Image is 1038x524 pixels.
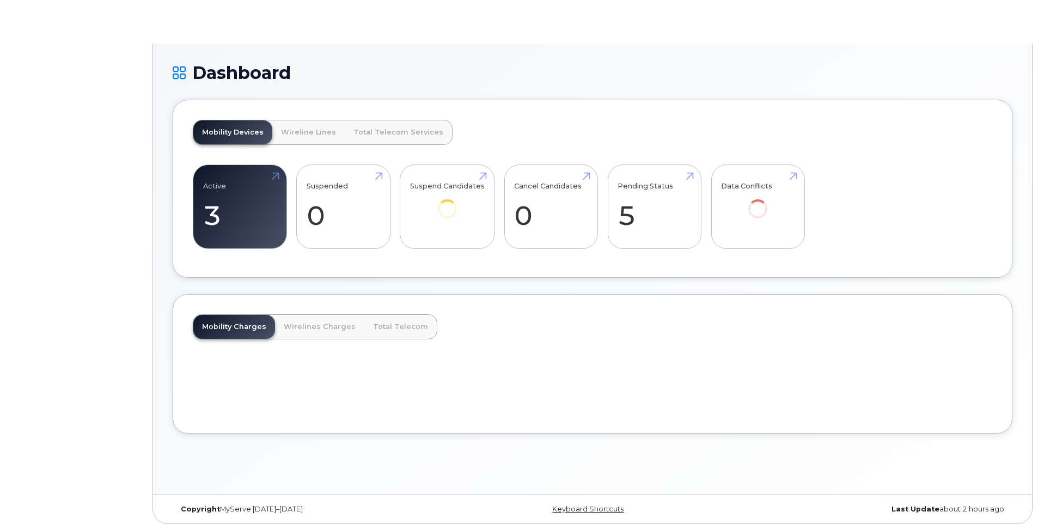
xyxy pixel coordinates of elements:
a: Mobility Charges [193,315,275,339]
a: Active 3 [203,171,277,243]
div: about 2 hours ago [732,505,1012,514]
a: Cancel Candidates 0 [514,171,588,243]
a: Suspend Candidates [410,171,485,234]
a: Total Telecom [364,315,437,339]
a: Data Conflicts [721,171,795,234]
div: MyServe [DATE]–[DATE] [173,505,453,514]
strong: Copyright [181,505,220,513]
a: Mobility Devices [193,120,272,144]
h1: Dashboard [173,63,1012,82]
a: Total Telecom Services [345,120,452,144]
a: Wireline Lines [272,120,345,144]
a: Wirelines Charges [275,315,364,339]
a: Suspended 0 [307,171,380,243]
strong: Last Update [892,505,939,513]
a: Pending Status 5 [618,171,691,243]
a: Keyboard Shortcuts [552,505,624,513]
